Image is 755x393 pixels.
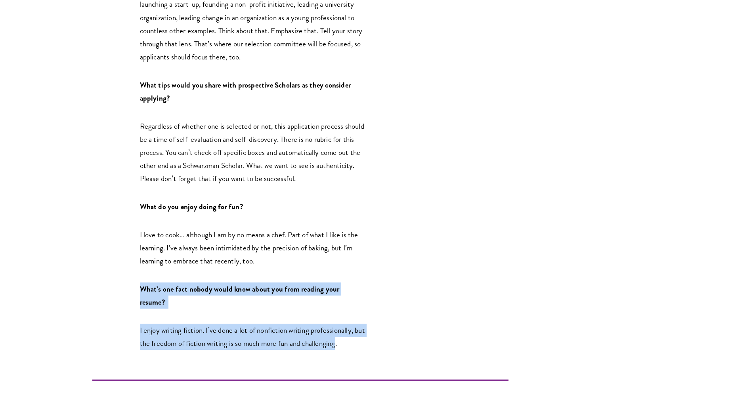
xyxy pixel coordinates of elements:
[140,25,363,63] span: Think about that. Emphasize that. Tell your story through that lens. That’s where our selection c...
[140,120,364,184] span: Regardless of whether one is selected or not, this application process should be a time of self-e...
[140,283,340,308] span: What’s one fact nobody would know about you from reading your resume?
[140,324,365,349] span: I enjoy writing fiction. I’ve done a lot of nonfiction writing professionally, but the freedom of...
[140,201,243,212] span: What do you enjoy doing for fun?
[140,79,351,104] span: What tips would you share with prospective Scholars as they consider applying?
[140,229,358,267] span: I love to cook… although I am by no means a chef. Part of what I like is the learning. I’ve alway...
